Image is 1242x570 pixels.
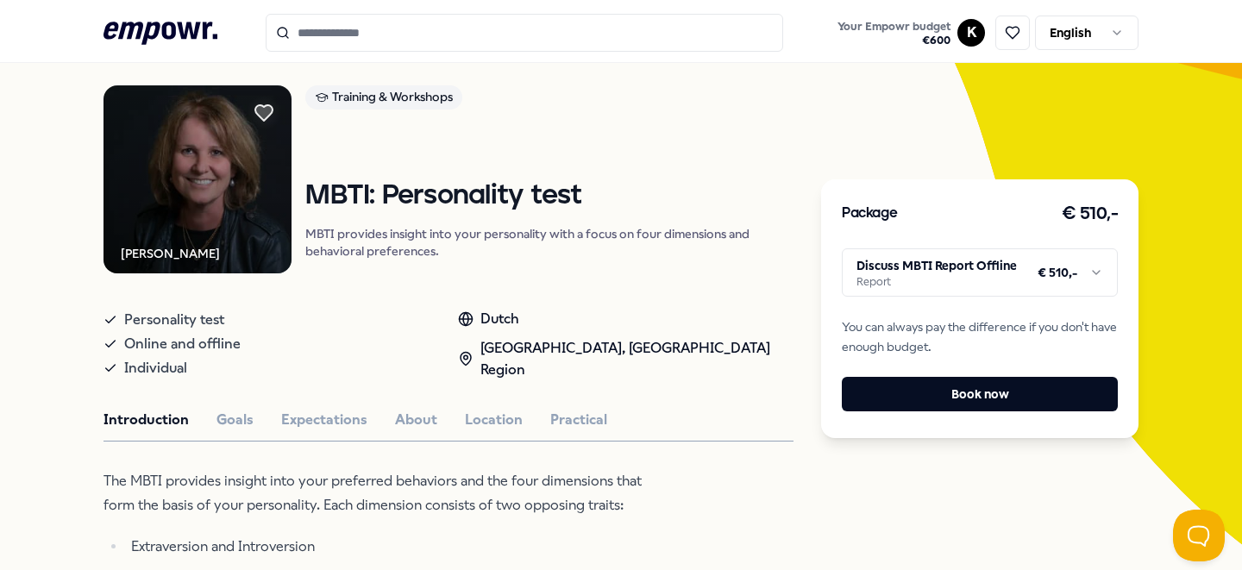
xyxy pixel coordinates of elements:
span: € 600 [837,34,950,47]
a: Your Empowr budget€600 [831,15,957,51]
button: Your Empowr budget€600 [834,16,954,51]
h3: € 510,- [1062,200,1119,228]
button: Goals [216,409,254,431]
span: Personality test [124,308,224,332]
span: You can always pay the difference if you don't have enough budget. [842,317,1118,356]
img: Product Image [103,85,292,273]
a: Training & Workshops [305,85,793,116]
h1: MBTI: Personality test [305,181,793,211]
button: Book now [842,377,1118,411]
button: About [395,409,437,431]
button: Location [465,409,523,431]
input: Search for products, categories or subcategories [266,14,783,52]
div: Training & Workshops [305,85,462,110]
span: Individual [124,356,187,380]
div: Dutch [458,308,793,330]
button: K [957,19,985,47]
iframe: Help Scout Beacon - Open [1173,510,1225,561]
h3: Package [842,203,897,225]
p: MBTI provides insight into your personality with a focus on four dimensions and behavioral prefer... [305,225,793,260]
span: Online and offline [124,332,241,356]
div: [PERSON_NAME] [121,244,220,263]
button: Expectations [281,409,367,431]
p: Extraversion and Introversion [131,535,664,559]
button: Introduction [103,409,189,431]
div: [GEOGRAPHIC_DATA], [GEOGRAPHIC_DATA] Region [458,337,793,381]
p: The MBTI provides insight into your preferred behaviors and the four dimensions that form the bas... [103,469,664,517]
button: Practical [550,409,607,431]
span: Your Empowr budget [837,20,950,34]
